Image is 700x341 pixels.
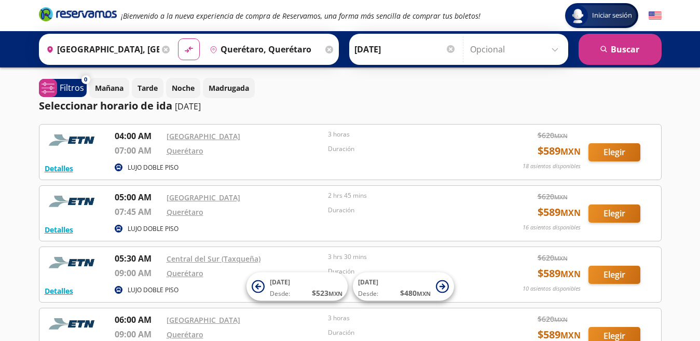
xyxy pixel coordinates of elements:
[312,288,342,298] span: $ 523
[128,163,179,172] p: LUJO DOBLE PISO
[588,143,640,161] button: Elegir
[554,193,568,201] small: MXN
[554,316,568,323] small: MXN
[45,252,102,273] img: RESERVAMOS
[60,81,84,94] p: Filtros
[270,289,290,298] span: Desde:
[358,289,378,298] span: Desde:
[39,6,117,25] a: Brand Logo
[560,330,581,341] small: MXN
[45,285,73,296] button: Detalles
[649,9,662,22] button: English
[115,130,161,142] p: 04:00 AM
[470,36,563,62] input: Opcional
[84,75,87,84] span: 0
[538,313,568,324] span: $ 620
[115,328,161,340] p: 09:00 AM
[128,224,179,234] p: LUJO DOBLE PISO
[138,83,158,93] p: Tarde
[45,191,102,212] img: RESERVAMOS
[538,191,568,202] span: $ 620
[167,315,240,325] a: [GEOGRAPHIC_DATA]
[115,144,161,157] p: 07:00 AM
[115,313,161,326] p: 06:00 AM
[39,6,117,22] i: Brand Logo
[128,285,179,295] p: LUJO DOBLE PISO
[115,206,161,218] p: 07:45 AM
[358,278,378,287] span: [DATE]
[115,267,161,279] p: 09:00 AM
[523,223,581,232] p: 16 asientos disponibles
[417,290,431,297] small: MXN
[45,224,73,235] button: Detalles
[554,254,568,262] small: MXN
[246,272,348,301] button: [DATE]Desde:$523MXN
[42,36,159,62] input: Buscar Origen
[39,98,172,114] p: Seleccionar horario de ida
[538,204,581,220] span: $ 589
[560,207,581,219] small: MXN
[538,266,581,281] span: $ 589
[328,206,485,215] p: Duración
[203,78,255,98] button: Madrugada
[175,100,201,113] p: [DATE]
[354,36,456,62] input: Elegir Fecha
[328,191,485,200] p: 2 hrs 45 mins
[39,79,87,97] button: 0Filtros
[538,252,568,263] span: $ 620
[167,193,240,202] a: [GEOGRAPHIC_DATA]
[45,313,102,334] img: RESERVAMOS
[554,132,568,140] small: MXN
[328,328,485,337] p: Duración
[115,252,161,265] p: 05:30 AM
[121,11,481,21] em: ¡Bienvenido a la nueva experiencia de compra de Reservamos, una forma más sencilla de comprar tus...
[205,36,323,62] input: Buscar Destino
[89,78,129,98] button: Mañana
[523,284,581,293] p: 10 asientos disponibles
[45,130,102,151] img: RESERVAMOS
[167,146,203,156] a: Querétaro
[167,268,203,278] a: Querétaro
[328,313,485,323] p: 3 horas
[523,162,581,171] p: 18 asientos disponibles
[328,290,342,297] small: MXN
[167,207,203,217] a: Querétaro
[328,267,485,276] p: Duración
[166,78,200,98] button: Noche
[328,130,485,139] p: 3 horas
[353,272,454,301] button: [DATE]Desde:$480MXN
[167,131,240,141] a: [GEOGRAPHIC_DATA]
[579,34,662,65] button: Buscar
[95,83,123,93] p: Mañana
[167,330,203,339] a: Querétaro
[172,83,195,93] p: Noche
[270,278,290,287] span: [DATE]
[560,268,581,280] small: MXN
[588,204,640,223] button: Elegir
[167,254,260,264] a: Central del Sur (Taxqueña)
[45,163,73,174] button: Detalles
[588,10,636,21] span: Iniciar sesión
[538,143,581,159] span: $ 589
[588,266,640,284] button: Elegir
[132,78,163,98] button: Tarde
[209,83,249,93] p: Madrugada
[538,130,568,141] span: $ 620
[328,144,485,154] p: Duración
[560,146,581,157] small: MXN
[115,191,161,203] p: 05:00 AM
[400,288,431,298] span: $ 480
[328,252,485,262] p: 3 hrs 30 mins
